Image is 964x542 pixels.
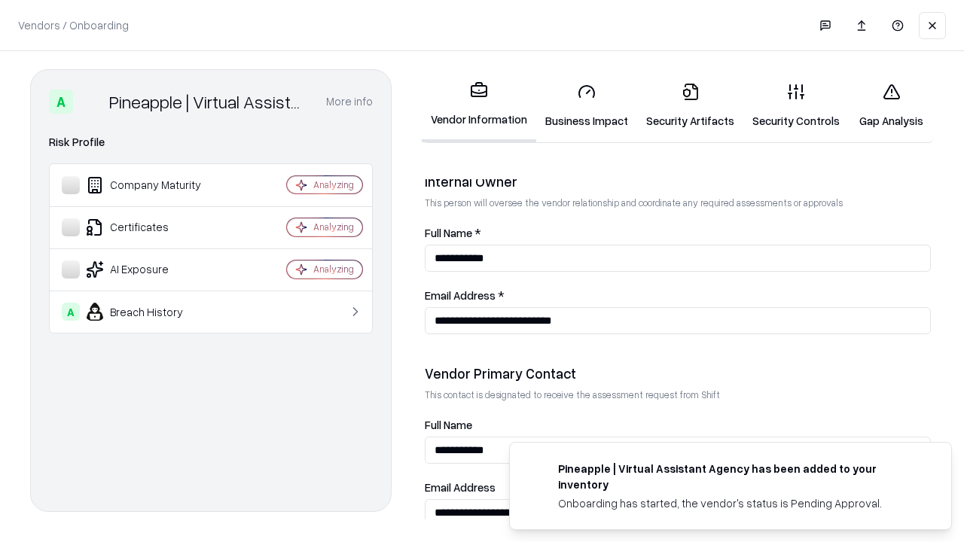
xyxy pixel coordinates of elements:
a: Gap Analysis [849,71,934,141]
div: Analyzing [313,178,354,191]
img: trypineapple.com [528,461,546,479]
div: A [62,303,80,321]
p: Vendors / Onboarding [18,17,129,33]
a: Security Artifacts [637,71,743,141]
div: Risk Profile [49,133,373,151]
div: Company Maturity [62,176,242,194]
div: A [49,90,73,114]
a: Vendor Information [422,69,536,142]
a: Business Impact [536,71,637,141]
p: This person will oversee the vendor relationship and coordinate any required assessments or appro... [425,196,931,209]
div: Breach History [62,303,242,321]
label: Email Address * [425,290,931,301]
label: Full Name * [425,227,931,239]
button: More info [326,88,373,115]
div: Analyzing [313,263,354,276]
label: Email Address [425,482,931,493]
div: Onboarding has started, the vendor's status is Pending Approval. [558,495,915,511]
label: Full Name [425,419,931,431]
div: Pineapple | Virtual Assistant Agency [109,90,308,114]
div: Pineapple | Virtual Assistant Agency has been added to your inventory [558,461,915,492]
div: Internal Owner [425,172,931,190]
p: This contact is designated to receive the assessment request from Shift [425,388,931,401]
div: Vendor Primary Contact [425,364,931,382]
div: Analyzing [313,221,354,233]
div: Certificates [62,218,242,236]
a: Security Controls [743,71,849,141]
div: AI Exposure [62,260,242,279]
img: Pineapple | Virtual Assistant Agency [79,90,103,114]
